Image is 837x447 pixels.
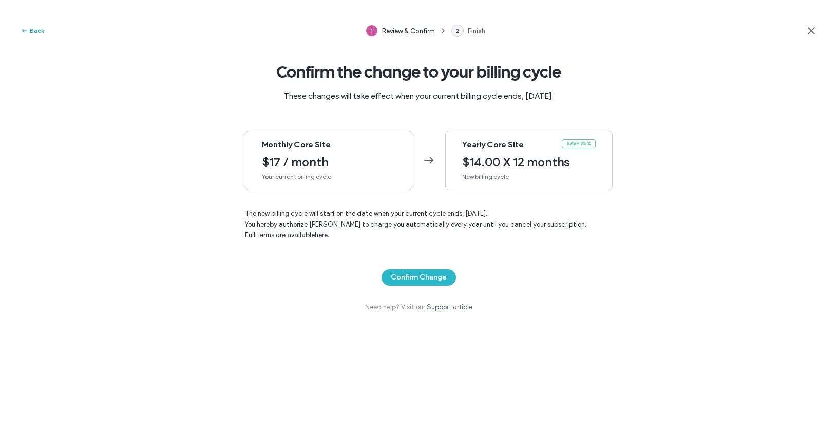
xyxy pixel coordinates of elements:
[262,155,395,170] span: $17 / month
[462,172,596,181] span: New billing cycle
[21,25,44,37] button: Back
[245,210,586,239] span: The new billing cycle will start on the date when your current cycle ends, [DATE]. You hereby aut...
[427,302,472,312] a: Support article
[24,7,45,16] span: Help
[365,302,472,312] span: Need help? Visit our
[262,139,395,151] span: Monthly Core Site
[562,139,596,148] div: Save 25%
[284,90,554,102] span: These changes will take effect when your current billing cycle ends, [DATE].
[462,155,596,170] span: $14.00 X 12 months
[276,62,561,82] span: Confirm the change to your billing cycle
[262,172,395,181] span: Your current billing cycle
[382,269,456,286] button: Confirm Change
[462,139,558,151] span: Yearly Core Site
[315,231,328,239] a: here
